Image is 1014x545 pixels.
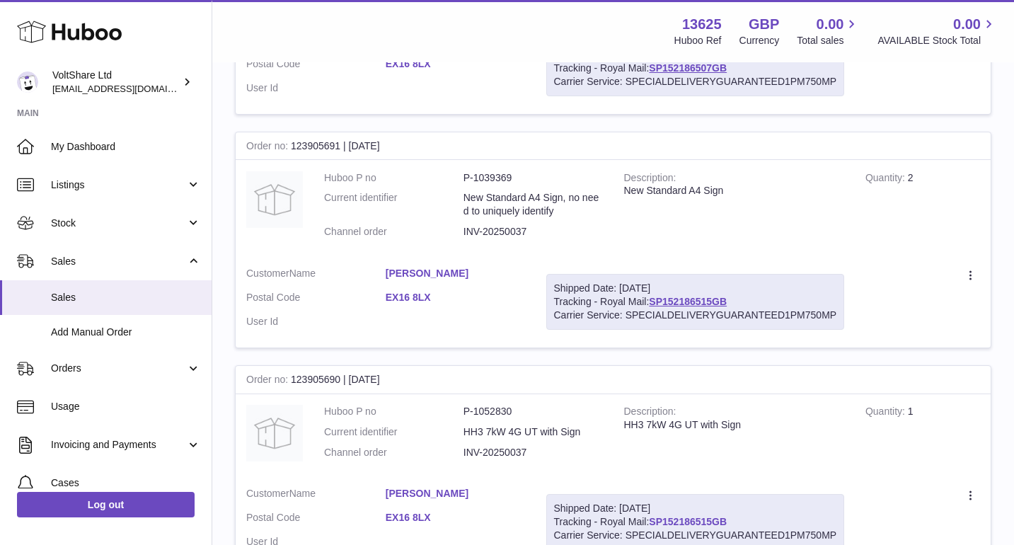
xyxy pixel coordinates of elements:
[877,15,997,47] a: 0.00 AVAILABLE Stock Total
[246,511,386,528] dt: Postal Code
[817,15,844,34] span: 0.00
[463,191,603,218] dd: New Standard A4 Sign, no need to uniquely identify
[246,268,289,279] span: Customer
[797,34,860,47] span: Total sales
[51,140,201,154] span: My Dashboard
[246,488,289,499] span: Customer
[17,492,195,517] a: Log out
[246,267,386,284] dt: Name
[246,405,303,461] img: no-photo.jpg
[463,225,603,239] dd: INV-20250037
[624,184,844,197] div: New Standard A4 Sign
[246,57,386,74] dt: Postal Code
[51,438,186,452] span: Invoicing and Payments
[236,366,991,394] div: 123905690 | [DATE]
[52,83,208,94] span: [EMAIL_ADDRESS][DOMAIN_NAME]
[674,34,722,47] div: Huboo Ref
[463,171,603,185] dd: P-1039369
[51,476,201,490] span: Cases
[246,140,291,155] strong: Order no
[246,291,386,308] dt: Postal Code
[877,34,997,47] span: AVAILABLE Stock Total
[865,406,908,420] strong: Quantity
[546,40,845,96] div: Tracking - Royal Mail:
[246,315,386,328] dt: User Id
[953,15,981,34] span: 0.00
[682,15,722,34] strong: 13625
[463,405,603,418] dd: P-1052830
[865,172,908,187] strong: Quantity
[324,425,463,439] dt: Current identifier
[386,511,525,524] a: EX16 8LX
[749,15,779,34] strong: GBP
[546,274,845,330] div: Tracking - Royal Mail:
[855,394,991,477] td: 1
[246,81,386,95] dt: User Id
[554,75,837,88] div: Carrier Service: SPECIALDELIVERYGUARANTEED1PM750MP
[386,291,525,304] a: EX16 8LX
[246,171,303,228] img: no-photo.jpg
[463,446,603,459] dd: INV-20250037
[324,446,463,459] dt: Channel order
[463,425,603,439] dd: HH3 7kW 4G UT with Sign
[554,309,837,322] div: Carrier Service: SPECIALDELIVERYGUARANTEED1PM750MP
[649,516,727,527] a: SP152186515GB
[52,69,180,96] div: VoltShare Ltd
[246,374,291,389] strong: Order no
[51,255,186,268] span: Sales
[649,296,727,307] a: SP152186515GB
[386,57,525,71] a: EX16 8LX
[386,487,525,500] a: [PERSON_NAME]
[324,171,463,185] dt: Huboo P no
[624,172,676,187] strong: Description
[649,62,727,74] a: SP152186507GB
[855,161,991,257] td: 2
[246,487,386,504] dt: Name
[51,400,201,413] span: Usage
[624,406,676,420] strong: Description
[554,529,837,542] div: Carrier Service: SPECIALDELIVERYGUARANTEED1PM750MP
[324,405,463,418] dt: Huboo P no
[51,291,201,304] span: Sales
[324,225,463,239] dt: Channel order
[51,362,186,375] span: Orders
[51,217,186,230] span: Stock
[554,282,837,295] div: Shipped Date: [DATE]
[236,132,991,161] div: 123905691 | [DATE]
[554,502,837,515] div: Shipped Date: [DATE]
[624,418,844,432] div: HH3 7kW 4G UT with Sign
[797,15,860,47] a: 0.00 Total sales
[386,267,525,280] a: [PERSON_NAME]
[739,34,780,47] div: Currency
[51,178,186,192] span: Listings
[324,191,463,218] dt: Current identifier
[51,326,201,339] span: Add Manual Order
[17,71,38,93] img: info@voltshare.co.uk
